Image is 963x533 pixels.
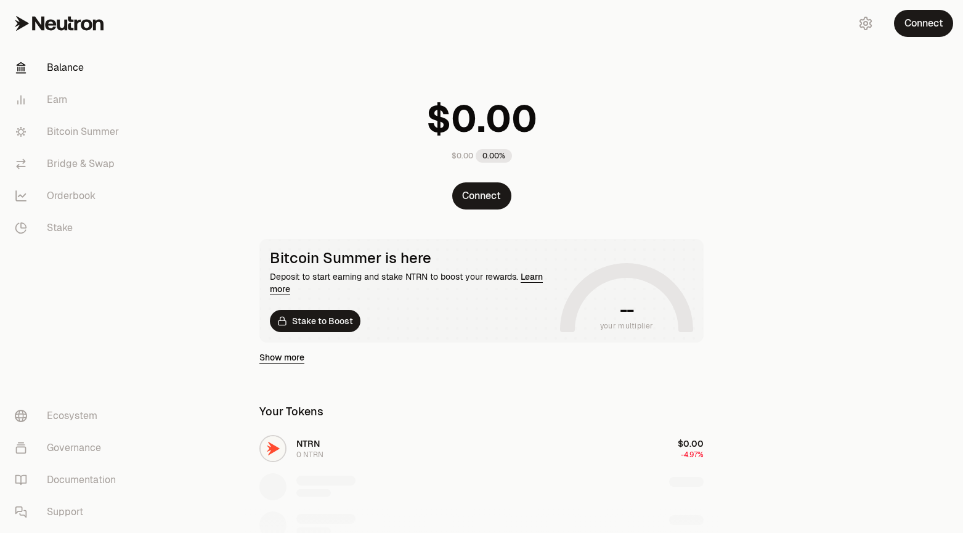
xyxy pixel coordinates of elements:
div: Bitcoin Summer is here [270,250,555,267]
a: Ecosystem [5,400,133,432]
div: Your Tokens [259,403,323,420]
a: Orderbook [5,180,133,212]
a: Show more [259,351,304,364]
a: Balance [5,52,133,84]
a: Stake to Boost [270,310,360,332]
a: Bridge & Swap [5,148,133,180]
a: Earn [5,84,133,116]
a: Documentation [5,464,133,496]
a: Governance [5,432,133,464]
span: your multiplier [600,320,654,332]
a: Bitcoin Summer [5,116,133,148]
h1: -- [620,300,634,320]
div: Deposit to start earning and stake NTRN to boost your rewards. [270,271,555,295]
div: $0.00 [452,151,473,161]
button: Connect [894,10,953,37]
button: Connect [452,182,511,210]
a: Support [5,496,133,528]
a: Stake [5,212,133,244]
div: 0.00% [476,149,512,163]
